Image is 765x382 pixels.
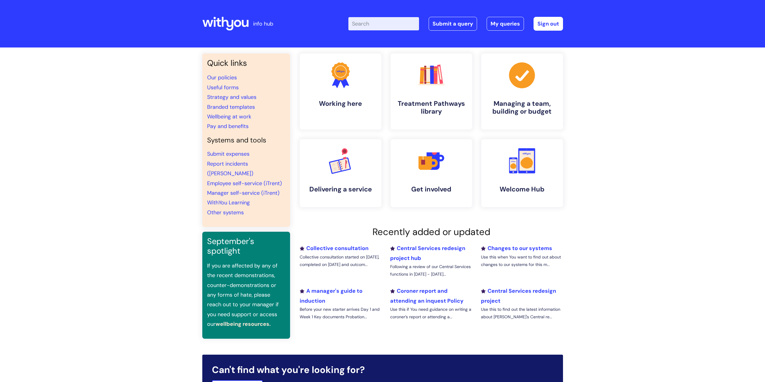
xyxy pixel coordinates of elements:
a: Useful forms [207,84,239,91]
a: Employee self-service (iTrent) [207,180,282,187]
a: Delivering a service [300,139,381,207]
h2: Recently added or updated [300,226,563,237]
a: Treatment Pathways library [390,53,472,130]
a: Submit a query [429,17,477,31]
a: Managing a team, building or budget [481,53,563,130]
a: Branded templates [207,103,255,111]
p: info hub [253,19,273,29]
p: Following a review of our Central Services functions in [DATE] - [DATE]... [390,263,472,278]
div: | - [348,17,563,31]
h4: Systems and tools [207,136,285,145]
a: Collective consultation [300,245,369,252]
h4: Managing a team, building or budget [486,100,558,116]
a: My queries [487,17,524,31]
h2: Can't find what you're looking for? [212,364,553,375]
a: Central Services redesign project [481,287,556,304]
h4: Welcome Hub [486,185,558,193]
p: Use this if You need guidance on writing a coroner’s report or attending a... [390,306,472,321]
h3: Quick links [207,58,285,68]
a: Manager self-service (iTrent) [207,189,280,197]
a: Strategy and values [207,93,256,101]
p: Collective consultation started on [DATE], completed on [DATE] and outcom... [300,253,381,268]
a: Report incidents ([PERSON_NAME]) [207,160,253,177]
a: Wellbeing at work [207,113,251,120]
a: A manager's guide to induction [300,287,363,304]
a: WithYou Learning [207,199,250,206]
a: Get involved [390,139,472,207]
a: Submit expenses [207,150,249,157]
a: Central Services redesign project hub [390,245,465,261]
a: Welcome Hub [481,139,563,207]
a: wellbeing resources. [216,320,271,328]
a: Working here [300,53,381,130]
p: Before your new starter arrives Day 1 and Week 1 Key documents Probation... [300,306,381,321]
a: Our policies [207,74,237,81]
a: Sign out [534,17,563,31]
a: Changes to our systems [481,245,552,252]
h4: Get involved [395,185,467,193]
a: Other systems [207,209,244,216]
p: Use this when You want to find out about changes to our systems for this m... [481,253,563,268]
h4: Treatment Pathways library [395,100,467,116]
a: Pay and benefits [207,123,249,130]
p: If you are affected by any of the recent demonstrations, counter-demonstrations or any forms of h... [207,261,285,329]
input: Search [348,17,419,30]
h4: Delivering a service [304,185,377,193]
p: Use this to find out the latest information about [PERSON_NAME]'s Central re... [481,306,563,321]
a: Coroner report and attending an inquest Policy [390,287,464,304]
h3: September's spotlight [207,237,285,256]
h4: Working here [304,100,377,108]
